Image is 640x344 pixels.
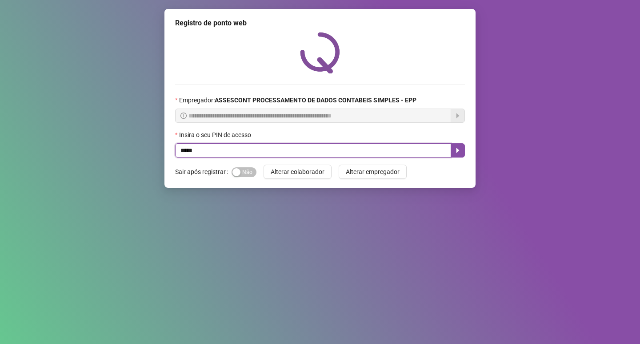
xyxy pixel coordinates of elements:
button: Alterar colaborador [264,165,332,179]
span: Alterar colaborador [271,167,324,177]
span: Empregador : [179,95,416,105]
button: Alterar empregador [339,165,407,179]
span: caret-right [454,147,461,154]
span: Alterar empregador [346,167,400,177]
label: Sair após registrar [175,165,232,179]
span: info-circle [180,113,187,119]
strong: ASSESCONT PROCESSAMENTO DE DADOS CONTABEIS SIMPLES - EPP [215,97,416,104]
img: QRPoint [300,32,340,73]
div: Registro de ponto web [175,18,465,28]
label: Insira o seu PIN de acesso [175,130,257,140]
